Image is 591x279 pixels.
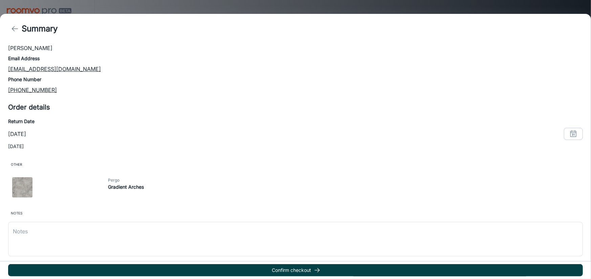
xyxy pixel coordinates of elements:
h6: Email Address [8,55,583,62]
p: [PERSON_NAME] [8,44,583,52]
h4: Summary [22,23,58,35]
span: Notes [8,207,583,219]
p: [DATE] [8,130,26,138]
a: [PHONE_NUMBER] [8,87,57,93]
h6: Phone Number [8,76,583,83]
h6: Gradient Arches [108,183,584,191]
span: Other [8,158,583,170]
img: Gradient Arches [12,177,32,197]
button: Confirm checkout [8,264,583,276]
button: back [8,22,22,36]
h6: Return Date [8,118,583,125]
p: [DATE] [8,143,583,150]
a: [EMAIL_ADDRESS][DOMAIN_NAME] [8,66,101,72]
span: Pergo [108,177,584,183]
h5: Order details [8,102,583,112]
